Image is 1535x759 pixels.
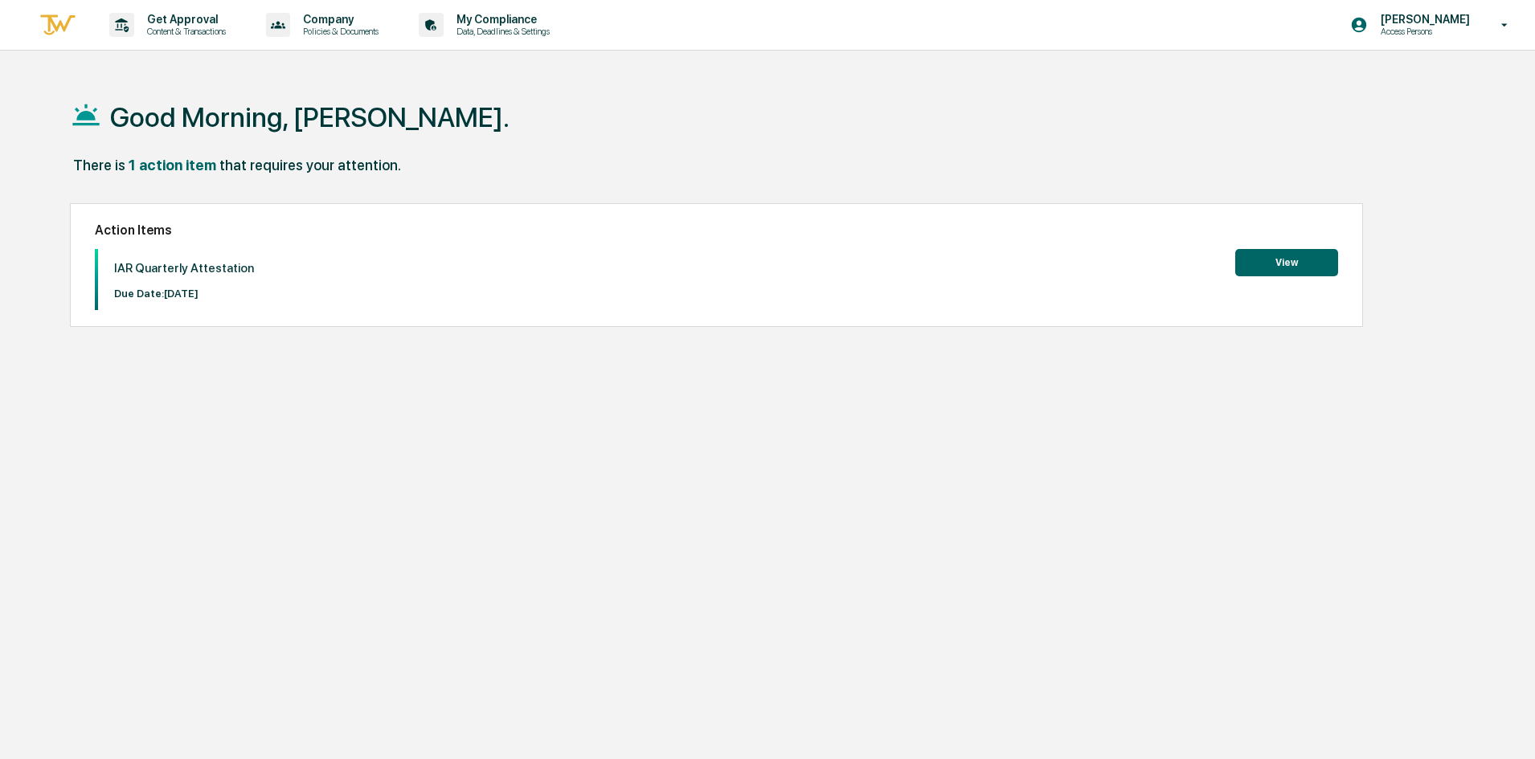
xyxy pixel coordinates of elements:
[290,13,387,26] p: Company
[114,261,254,275] p: IAR Quarterly Attestation
[110,101,510,133] h1: Good Morning, [PERSON_NAME].
[129,157,216,173] div: 1 action item
[444,13,558,26] p: My Compliance
[290,26,387,37] p: Policies & Documents
[39,12,77,39] img: logo
[134,13,234,26] p: Get Approval
[114,288,254,300] p: Due Date: [DATE]
[1235,254,1338,269] a: View
[219,157,401,173] div: that requires your attention.
[1368,13,1478,26] p: [PERSON_NAME]
[95,222,1338,238] h2: Action Items
[444,26,558,37] p: Data, Deadlines & Settings
[73,157,125,173] div: There is
[134,26,234,37] p: Content & Transactions
[1368,26,1478,37] p: Access Persons
[1235,249,1338,276] button: View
